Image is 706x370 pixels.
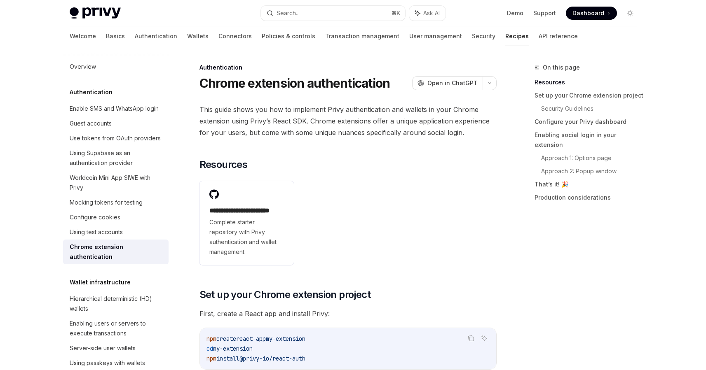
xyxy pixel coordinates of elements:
a: Basics [106,26,125,46]
button: Ask AI [409,6,446,21]
span: Resources [199,158,248,171]
span: cd [206,345,213,352]
a: Enable SMS and WhatsApp login [63,101,169,116]
a: Policies & controls [262,26,315,46]
a: Using Supabase as an authentication provider [63,146,169,170]
a: Connectors [218,26,252,46]
span: install [216,355,239,362]
span: npm [206,355,216,362]
a: Resources [535,76,643,89]
span: Set up your Chrome extension project [199,288,371,301]
button: Copy the contents from the code block [466,333,476,344]
a: Chrome extension authentication [63,240,169,264]
div: Using test accounts [70,227,123,237]
button: Toggle dark mode [624,7,637,20]
a: That’s it! 🎉 [535,178,643,191]
a: Support [533,9,556,17]
span: This guide shows you how to implement Privy authentication and wallets in your Chrome extension u... [199,104,497,138]
a: Transaction management [325,26,399,46]
a: Using test accounts [63,225,169,240]
a: Approach 1: Options page [541,151,643,165]
div: Configure cookies [70,212,120,222]
a: Security Guidelines [541,102,643,115]
div: Overview [70,62,96,72]
a: User management [409,26,462,46]
div: Worldcoin Mini App SIWE with Privy [70,173,164,193]
div: Chrome extension authentication [70,242,164,262]
div: Server-side user wallets [70,343,136,353]
span: First, create a React app and install Privy: [199,308,497,319]
span: Dashboard [572,9,604,17]
a: Dashboard [566,7,617,20]
span: Ask AI [423,9,440,17]
a: Configure your Privy dashboard [535,115,643,128]
span: my-extension [266,335,305,342]
a: Configure cookies [63,210,169,225]
a: Guest accounts [63,116,169,131]
a: Worldcoin Mini App SIWE with Privy [63,170,169,195]
span: Complete starter repository with Privy authentication and wallet management. [209,217,284,257]
span: npm [206,335,216,342]
img: light logo [70,7,121,19]
a: Production considerations [535,191,643,204]
span: create [216,335,236,342]
div: Guest accounts [70,119,112,128]
a: **** **** **** **** ****Complete starter repository with Privy authentication and wallet management. [199,181,294,265]
a: Enabling social login in your extension [535,128,643,151]
button: Search...⌘K [261,6,405,21]
a: Welcome [70,26,96,46]
a: Wallets [187,26,209,46]
a: Mocking tokens for testing [63,195,169,210]
span: ⌘ K [392,10,400,16]
div: Enabling users or servers to execute transactions [70,319,164,338]
h5: Wallet infrastructure [70,277,131,287]
div: Authentication [199,63,497,72]
span: Open in ChatGPT [427,79,478,87]
div: Using passkeys with wallets [70,358,145,368]
button: Ask AI [479,333,490,344]
div: Use tokens from OAuth providers [70,133,161,143]
div: Enable SMS and WhatsApp login [70,104,159,114]
span: On this page [543,63,580,72]
h5: Authentication [70,87,113,97]
a: Authentication [135,26,177,46]
span: @privy-io/react-auth [239,355,305,362]
a: Overview [63,59,169,74]
a: Set up your Chrome extension project [535,89,643,102]
a: Hierarchical deterministic (HD) wallets [63,291,169,316]
a: API reference [539,26,578,46]
h1: Chrome extension authentication [199,76,390,91]
div: Search... [277,8,300,18]
span: my-extension [213,345,253,352]
a: Enabling users or servers to execute transactions [63,316,169,341]
a: Recipes [505,26,529,46]
div: Mocking tokens for testing [70,198,143,207]
a: Security [472,26,495,46]
a: Demo [507,9,523,17]
a: Use tokens from OAuth providers [63,131,169,146]
a: Approach 2: Popup window [541,165,643,178]
div: Hierarchical deterministic (HD) wallets [70,294,164,314]
a: Server-side user wallets [63,341,169,356]
button: Open in ChatGPT [412,76,483,90]
span: react-app [236,335,266,342]
div: Using Supabase as an authentication provider [70,148,164,168]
